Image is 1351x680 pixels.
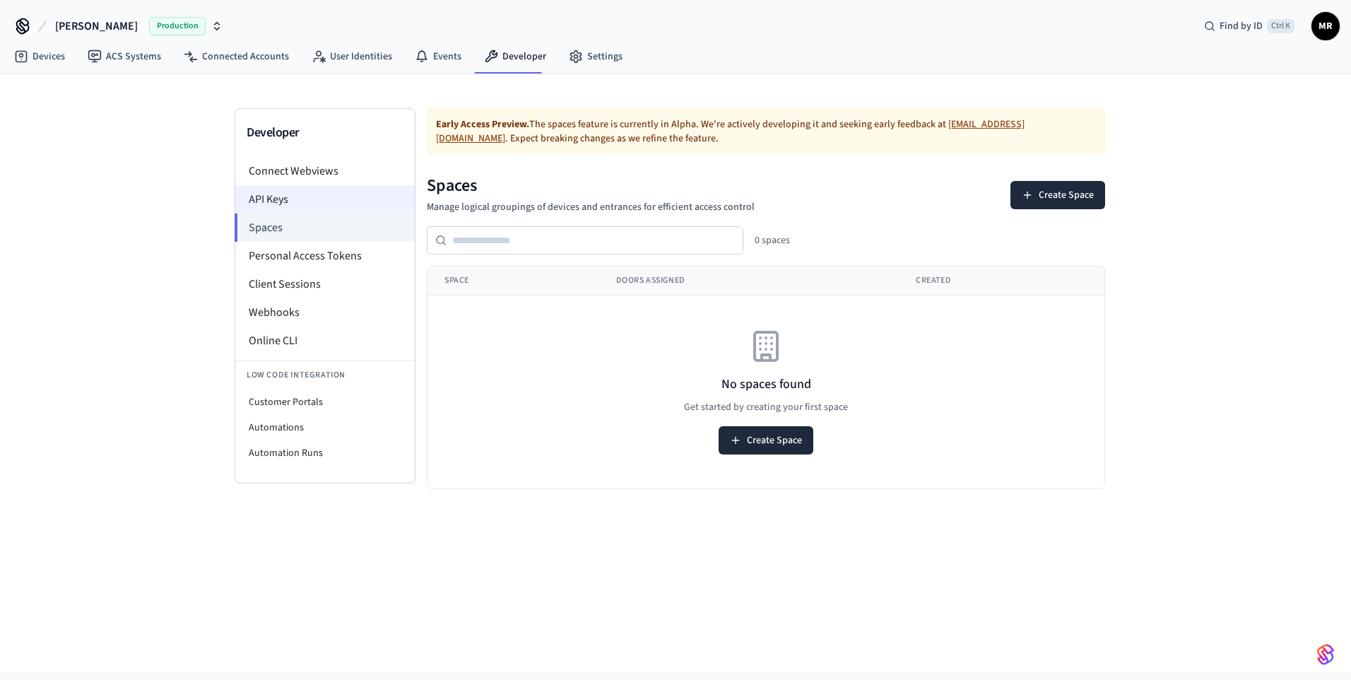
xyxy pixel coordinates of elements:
span: Ctrl K [1267,19,1294,33]
div: 0 spaces [755,233,790,247]
span: Find by ID [1220,19,1263,33]
a: [EMAIL_ADDRESS][DOMAIN_NAME] [436,117,1025,146]
li: Client Sessions [235,270,415,298]
li: Spaces [235,213,415,242]
li: Connect Webviews [235,157,415,185]
a: Connected Accounts [172,44,300,69]
li: API Keys [235,185,415,213]
span: MR [1313,13,1338,39]
h3: Developer [247,123,403,143]
th: Created [899,266,1100,295]
div: Find by IDCtrl K [1193,13,1306,39]
th: Doors Assigned [599,266,899,295]
li: Online CLI [235,327,415,355]
button: Create Space [1010,181,1105,209]
li: Personal Access Tokens [235,242,415,270]
img: SeamLogoGradient.69752ec5.svg [1317,643,1334,666]
button: Create Space [719,426,813,455]
button: MR [1311,12,1340,40]
li: Automations [235,415,415,440]
th: Space [427,266,599,295]
span: Production [149,17,206,35]
a: Events [403,44,473,69]
span: [PERSON_NAME] [55,18,138,35]
li: Low Code Integration [235,360,415,389]
a: Devices [3,44,76,69]
a: ACS Systems [76,44,172,69]
p: Manage logical groupings of devices and entrances for efficient access control [427,200,755,215]
li: Customer Portals [235,389,415,415]
a: Developer [473,44,557,69]
h3: No spaces found [721,375,811,394]
a: User Identities [300,44,403,69]
h1: Spaces [427,175,755,197]
a: Settings [557,44,634,69]
p: Get started by creating your first space [684,400,848,415]
li: Automation Runs [235,440,415,466]
div: The spaces feature is currently in Alpha. We're actively developing it and seeking early feedback... [427,108,1105,155]
strong: Early Access Preview. [436,117,529,131]
li: Webhooks [235,298,415,327]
